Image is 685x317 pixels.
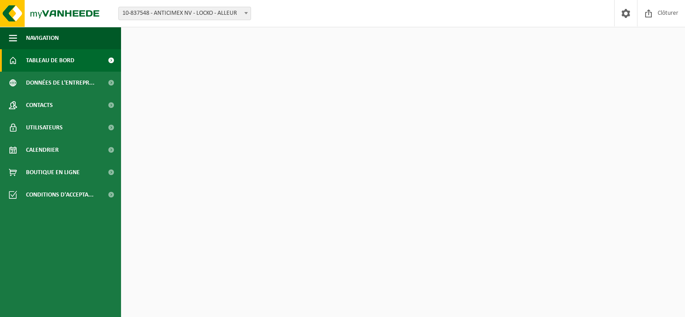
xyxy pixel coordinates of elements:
span: Contacts [26,94,53,116]
span: Conditions d'accepta... [26,184,94,206]
span: Données de l'entrepr... [26,72,95,94]
span: 10-837548 - ANTICIMEX NV - LOCKO - ALLEUR [119,7,251,20]
span: Tableau de bord [26,49,74,72]
span: 10-837548 - ANTICIMEX NV - LOCKO - ALLEUR [118,7,251,20]
span: Navigation [26,27,59,49]
span: Boutique en ligne [26,161,80,184]
span: Utilisateurs [26,116,63,139]
span: Calendrier [26,139,59,161]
